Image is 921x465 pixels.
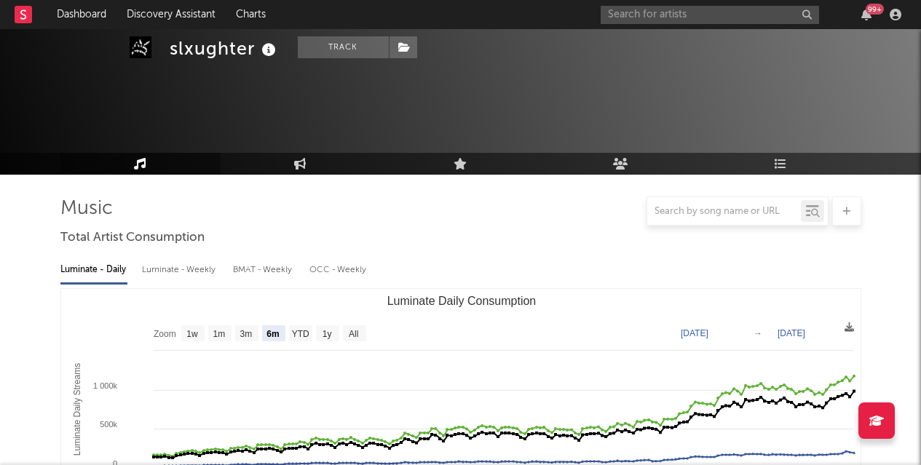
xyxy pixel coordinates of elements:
button: 99+ [861,9,871,20]
text: 6m [266,329,279,339]
text: Zoom [154,329,176,339]
div: BMAT - Weekly [233,258,295,282]
div: OCC - Weekly [309,258,368,282]
text: YTD [291,329,309,339]
text: → [754,328,762,338]
text: [DATE] [778,328,805,338]
div: slxughter [170,36,280,60]
text: [DATE] [681,328,708,338]
input: Search by song name or URL [647,206,801,218]
text: 500k [100,420,117,429]
div: Luminate - Weekly [142,258,218,282]
button: Track [298,36,389,58]
text: 1m [213,329,225,339]
text: 1y [322,329,331,339]
text: All [349,329,358,339]
span: Total Artist Consumption [60,229,205,247]
text: 1w [186,329,198,339]
div: Luminate - Daily [60,258,127,282]
div: 99 + [866,4,884,15]
text: Luminate Daily Consumption [387,295,536,307]
input: Search for artists [601,6,819,24]
text: 3m [240,329,252,339]
text: 1 000k [92,381,117,390]
text: Luminate Daily Streams [72,363,82,456]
